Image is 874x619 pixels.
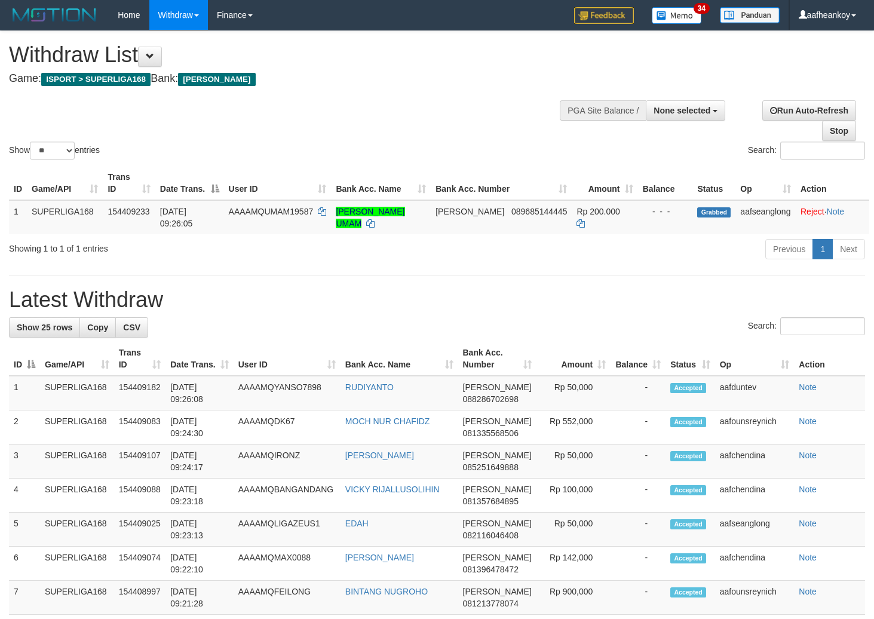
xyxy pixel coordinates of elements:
td: AAAAMQIRONZ [234,445,341,479]
td: Rp 900,000 [536,581,611,615]
th: Status [692,166,735,200]
span: Accepted [670,451,706,461]
th: Bank Acc. Name: activate to sort column ascending [331,166,431,200]
h1: Latest Withdraw [9,288,865,312]
th: Bank Acc. Number: activate to sort column ascending [458,342,536,376]
td: aafchendina [715,479,795,513]
span: [DATE] 09:26:05 [160,207,193,228]
span: Copy [87,323,108,332]
td: 6 [9,547,40,581]
a: Note [799,587,817,596]
td: [DATE] 09:22:10 [165,547,234,581]
th: Game/API: activate to sort column ascending [27,166,103,200]
a: Previous [765,239,813,259]
input: Search: [780,317,865,335]
span: Copy 082116046408 to clipboard [463,531,519,540]
td: aafounsreynich [715,581,795,615]
td: aafduntev [715,376,795,410]
span: Accepted [670,519,706,529]
th: Action [794,342,865,376]
th: Date Trans.: activate to sort column descending [155,166,224,200]
a: VICKY RIJALLUSOLIHIN [345,485,440,494]
span: Copy 085251649888 to clipboard [463,462,519,472]
th: ID: activate to sort column descending [9,342,40,376]
td: aafseanglong [715,513,795,547]
span: Rp 200.000 [576,207,620,216]
td: SUPERLIGA168 [40,479,114,513]
td: AAAAMQBANGANDANG [234,479,341,513]
td: [DATE] 09:23:18 [165,479,234,513]
span: [PERSON_NAME] [463,416,532,426]
span: Copy 081335568506 to clipboard [463,428,519,438]
td: 3 [9,445,40,479]
th: Game/API: activate to sort column ascending [40,342,114,376]
label: Search: [748,142,865,160]
span: Copy 081396478472 to clipboard [463,565,519,574]
th: Date Trans.: activate to sort column ascending [165,342,234,376]
a: Note [799,485,817,494]
th: Bank Acc. Number: activate to sort column ascending [431,166,572,200]
td: Rp 50,000 [536,513,611,547]
td: 5 [9,513,40,547]
a: Reject [801,207,824,216]
td: [DATE] 09:26:08 [165,376,234,410]
td: SUPERLIGA168 [40,513,114,547]
span: Accepted [670,553,706,563]
td: - [611,479,666,513]
span: Accepted [670,417,706,427]
span: 34 [694,3,710,14]
td: Rp 100,000 [536,479,611,513]
span: [PERSON_NAME] [436,207,504,216]
a: Show 25 rows [9,317,80,338]
td: SUPERLIGA168 [27,200,103,234]
td: 2 [9,410,40,445]
span: Accepted [670,485,706,495]
span: Copy 081357684895 to clipboard [463,497,519,506]
td: - [611,513,666,547]
td: 1 [9,200,27,234]
a: Stop [822,121,856,141]
td: AAAAMQYANSO7898 [234,376,341,410]
div: Showing 1 to 1 of 1 entries [9,238,355,255]
a: [PERSON_NAME] UMAM [336,207,404,228]
a: Note [799,451,817,460]
span: Accepted [670,587,706,597]
a: BINTANG NUGROHO [345,587,428,596]
th: Trans ID: activate to sort column ascending [103,166,155,200]
a: 1 [812,239,833,259]
img: panduan.png [720,7,780,23]
h4: Game: Bank: [9,73,571,85]
th: ID [9,166,27,200]
th: Balance [638,166,693,200]
td: - [611,581,666,615]
td: 154409182 [114,376,166,410]
span: ISPORT > SUPERLIGA168 [41,73,151,86]
td: AAAAMQDK67 [234,410,341,445]
td: Rp 142,000 [536,547,611,581]
th: Op: activate to sort column ascending [715,342,795,376]
th: Balance: activate to sort column ascending [611,342,666,376]
span: Accepted [670,383,706,393]
td: SUPERLIGA168 [40,445,114,479]
td: - [611,410,666,445]
th: Action [796,166,869,200]
a: Note [799,553,817,562]
div: - - - [643,206,688,217]
td: SUPERLIGA168 [40,410,114,445]
span: CSV [123,323,140,332]
th: Op: activate to sort column ascending [735,166,796,200]
td: [DATE] 09:24:30 [165,410,234,445]
a: MOCH NUR CHAFIDZ [345,416,430,426]
td: 4 [9,479,40,513]
span: None selected [654,106,710,115]
span: Copy 089685144445 to clipboard [511,207,567,216]
td: · [796,200,869,234]
a: EDAH [345,519,369,528]
span: Copy 081213778074 to clipboard [463,599,519,608]
span: [PERSON_NAME] [463,553,532,562]
td: [DATE] 09:23:13 [165,513,234,547]
td: - [611,547,666,581]
td: SUPERLIGA168 [40,376,114,410]
th: User ID: activate to sort column ascending [224,166,332,200]
td: Rp 50,000 [536,445,611,479]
